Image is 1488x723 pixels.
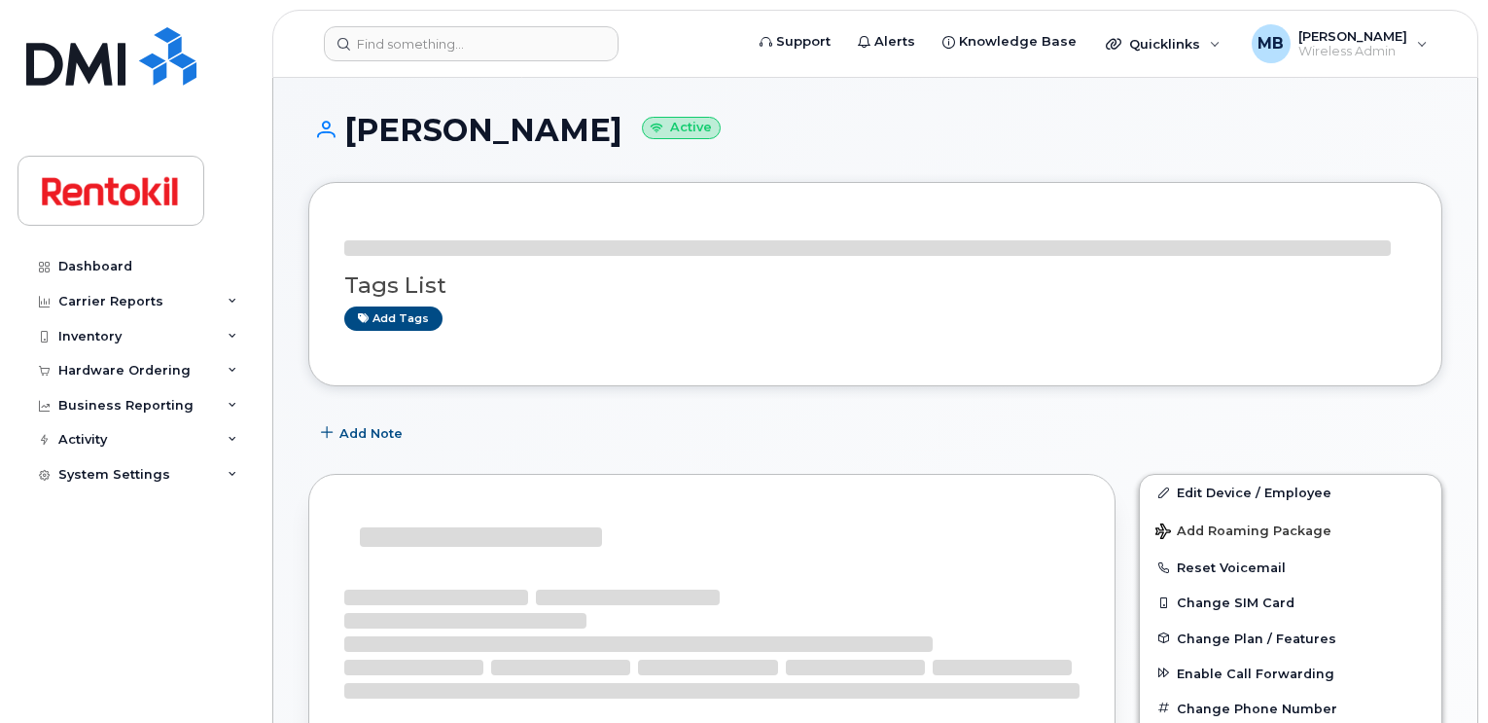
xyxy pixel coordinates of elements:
[642,117,721,139] small: Active
[308,113,1442,147] h1: [PERSON_NAME]
[1140,550,1441,585] button: Reset Voicemail
[344,307,443,331] a: Add tags
[1140,656,1441,691] button: Enable Call Forwarding
[1155,524,1331,542] span: Add Roaming Package
[1177,666,1334,680] span: Enable Call Forwarding
[1140,621,1441,656] button: Change Plan / Features
[339,424,403,443] span: Add Note
[344,273,1406,298] h3: Tags List
[1177,631,1336,645] span: Change Plan / Features
[1140,475,1441,510] a: Edit Device / Employee
[1140,585,1441,620] button: Change SIM Card
[308,416,419,451] button: Add Note
[1140,510,1441,550] button: Add Roaming Package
